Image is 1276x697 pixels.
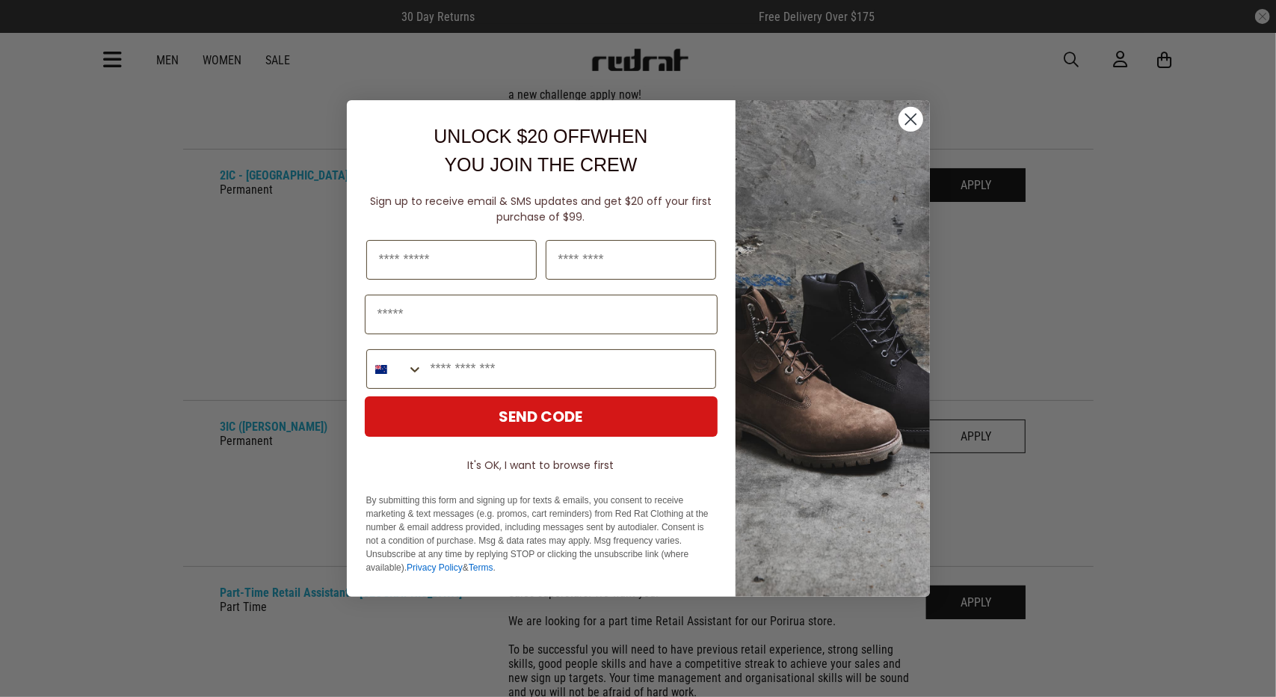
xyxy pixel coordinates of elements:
[445,154,638,175] span: YOU JOIN THE CREW
[367,350,423,388] button: Search Countries
[591,126,647,147] span: WHEN
[407,562,463,573] a: Privacy Policy
[434,126,591,147] span: UNLOCK $20 OFF
[370,194,712,224] span: Sign up to receive email & SMS updates and get $20 off your first purchase of $99.
[365,452,718,479] button: It's OK, I want to browse first
[12,6,57,51] button: Open LiveChat chat widget
[365,295,718,334] input: Email
[736,100,930,597] img: f7662613-148e-4c88-9575-6c6b5b55a647.jpeg
[365,396,718,437] button: SEND CODE
[366,494,716,574] p: By submitting this form and signing up for texts & emails, you consent to receive marketing & tex...
[469,562,493,573] a: Terms
[375,363,387,375] img: New Zealand
[366,240,537,280] input: First Name
[898,106,924,132] button: Close dialog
